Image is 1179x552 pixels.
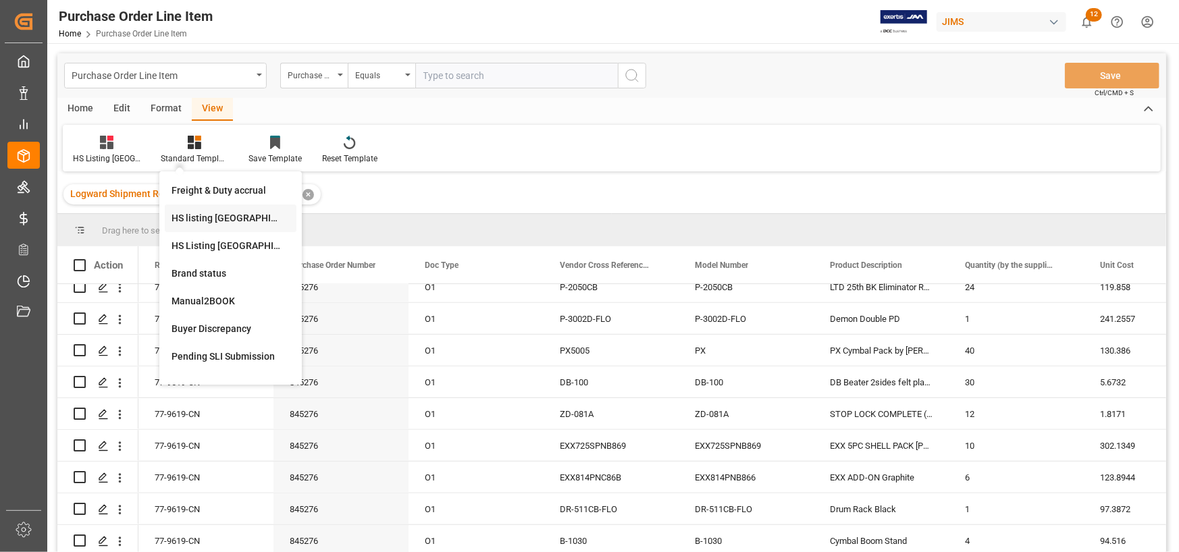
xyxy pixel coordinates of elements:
button: JIMS [937,9,1072,34]
div: O1 [409,462,544,493]
div: JIMS [937,12,1066,32]
div: HS Listing [GEOGRAPHIC_DATA] [172,239,290,253]
button: open menu [64,63,267,88]
div: Manual2BOOK [172,294,290,308]
div: View [192,98,233,121]
div: Purchase Order Line Item [72,66,252,83]
input: Type to search [415,63,618,88]
span: Drag here to set row groups [102,225,207,236]
div: 77-9619-CN [138,430,273,461]
div: 845276 [273,366,409,397]
div: 845276 [273,335,409,366]
div: Purchase Order Number [288,66,334,82]
div: Press SPACE to select this row. [57,493,138,525]
div: Home [57,98,103,121]
div: Press SPACE to select this row. [57,366,138,398]
span: Product Description [830,260,902,270]
div: EXX 5PC SHELL PACK [PERSON_NAME] [814,430,949,461]
div: Brand status [172,267,290,281]
div: P-3002D-FLO [679,303,814,334]
div: HS listing [GEOGRAPHIC_DATA] [172,211,290,225]
div: DB Beater 2sides felt plastic [814,366,949,397]
div: 845276 [273,271,409,302]
div: O1 [409,493,544,524]
span: Logward Shipment Reference [70,188,197,199]
div: 845276 [273,303,409,334]
img: Exertis%20JAM%20-%20Email%20Logo.jpg_1722504956.jpg [881,10,927,34]
div: DB-100 [679,366,814,397]
button: show 12 new notifications [1072,7,1102,37]
div: 845276 [273,493,409,524]
div: 845276 [273,430,409,461]
div: 77-9619-CN [138,335,273,366]
div: Press SPACE to select this row. [57,462,138,493]
span: Vendor Cross Reference Item Number [560,260,650,270]
div: STOP LOCK COMPLETE (ONE SET) [814,398,949,429]
div: EXX814PNC86B [544,462,679,493]
div: EXX725SPNB869 [544,430,679,461]
div: Equals [355,66,401,82]
span: Unit Cost [1100,260,1134,270]
div: O1 [409,271,544,302]
button: open menu [348,63,415,88]
div: PX Cymbal Pack by [PERSON_NAME] [814,335,949,366]
span: Model Number [695,260,748,270]
span: Reference 2 Vendor [155,260,226,270]
div: Demon Double PD [814,303,949,334]
div: Buyer Discrepancy [172,322,290,336]
div: P-2050CB [679,271,814,302]
div: 12 [949,398,1084,429]
div: ✕ [303,189,314,200]
div: 845276 [273,398,409,429]
div: EXX814PNB866 [679,462,814,493]
div: EXX ADD-ON Graphite [814,462,949,493]
div: 845276 [273,462,409,493]
div: Press SPACE to select this row. [57,335,138,366]
div: Reset Template [322,153,377,165]
div: O1 [409,335,544,366]
div: 10 [949,430,1084,461]
div: Edit [103,98,140,121]
div: Format [140,98,192,121]
div: PX [679,335,814,366]
button: search button [618,63,646,88]
button: Save [1065,63,1159,88]
div: P-3002D-FLO [544,303,679,334]
div: P-2050CB [544,271,679,302]
div: 77-9619-CN [138,303,273,334]
div: Action [94,259,123,271]
div: 6 [949,462,1084,493]
div: O1 [409,430,544,461]
div: Pending SLI Submission [172,350,290,364]
span: Quantity (by the supplier) [965,260,1055,270]
div: ZD-081A [544,398,679,429]
div: LTD 25th BK Eliminator Redline [814,271,949,302]
div: Drum Rack Black [814,493,949,524]
div: ZD-081A [679,398,814,429]
div: O1 [409,303,544,334]
div: DR-511CB-FLO [544,493,679,524]
div: Save Template [248,153,302,165]
div: O1 [409,366,544,397]
div: Press SPACE to select this row. [57,398,138,430]
div: Press SPACE to select this row. [57,303,138,335]
div: O1 [409,398,544,429]
div: 40 [949,335,1084,366]
div: 30 [949,366,1084,397]
div: Supplier Ready to Ship [172,377,290,391]
div: EXX725SPNB869 [679,430,814,461]
div: Press SPACE to select this row. [57,430,138,462]
span: Purchase Order Number [290,260,375,270]
div: 1 [949,303,1084,334]
div: DR-511CB-FLO [679,493,814,524]
div: 24 [949,271,1084,302]
span: Ctrl/CMD + S [1095,88,1134,98]
div: Freight & Duty accrual [172,184,290,198]
div: 77-9619-CN [138,493,273,524]
div: 77-9619-CN [138,271,273,302]
button: Help Center [1102,7,1132,37]
div: Standard Templates [161,153,228,165]
div: 1 [949,493,1084,524]
div: PX5005 [544,335,679,366]
div: Purchase Order Line Item [59,6,213,26]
